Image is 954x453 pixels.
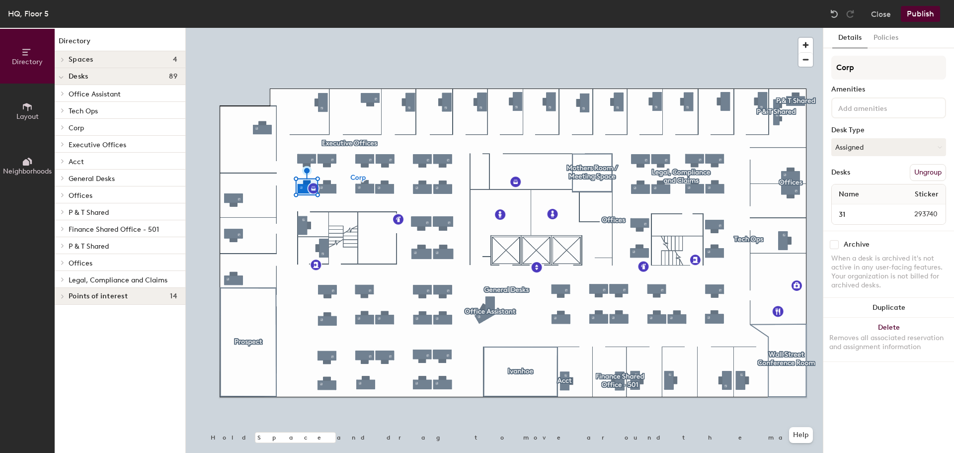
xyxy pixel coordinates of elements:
[871,6,891,22] button: Close
[170,292,177,300] span: 14
[173,56,177,64] span: 4
[69,276,167,284] span: Legal, Compliance and Claims
[823,298,954,318] button: Duplicate
[12,58,43,66] span: Directory
[8,7,49,20] div: HQ, Floor 5
[69,56,93,64] span: Spaces
[836,101,926,113] input: Add amenities
[831,126,946,134] div: Desk Type
[69,141,126,149] span: Executive Offices
[69,90,121,98] span: Office Assistant
[69,73,88,81] span: Desks
[3,167,52,176] span: Neighborhoods
[69,259,92,268] span: Offices
[831,138,946,156] button: Assigned
[169,73,177,81] span: 89
[69,208,109,217] span: P & T Shared
[834,185,864,203] span: Name
[69,242,109,251] span: P & T Shared
[901,6,940,22] button: Publish
[829,9,839,19] img: Undo
[69,225,159,234] span: Finance Shared Office - 501
[831,86,946,93] div: Amenities
[69,175,115,183] span: General Desks
[55,36,185,51] h1: Directory
[831,254,946,290] div: When a desk is archived it's not active in any user-facing features. Your organization is not bil...
[910,164,946,181] button: Ungroup
[834,207,890,221] input: Unnamed desk
[844,241,870,249] div: Archive
[69,158,84,166] span: Acct
[69,124,84,132] span: Corp
[69,191,92,200] span: Offices
[69,107,98,115] span: Tech Ops
[69,292,128,300] span: Points of interest
[910,185,944,203] span: Sticker
[16,112,39,121] span: Layout
[789,427,813,443] button: Help
[890,209,944,220] span: 293740
[829,334,948,352] div: Removes all associated reservation and assignment information
[845,9,855,19] img: Redo
[831,169,850,177] div: Desks
[868,28,904,48] button: Policies
[832,28,868,48] button: Details
[823,318,954,362] button: DeleteRemoves all associated reservation and assignment information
